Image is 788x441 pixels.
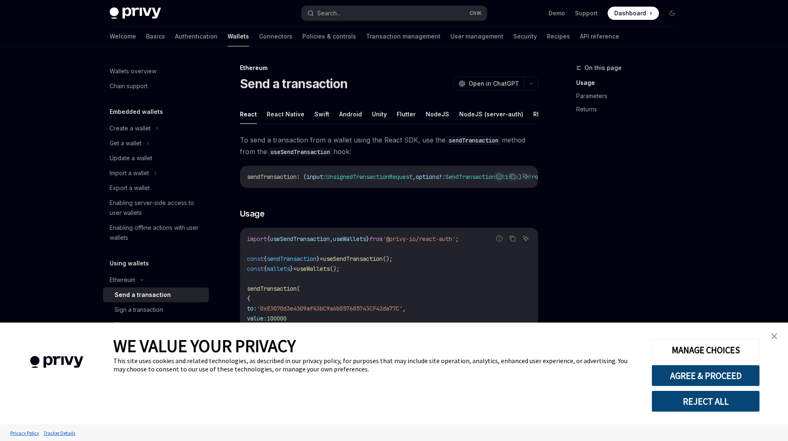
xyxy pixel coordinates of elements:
[426,104,449,124] button: NodeJS
[110,7,161,19] img: dark logo
[302,6,487,21] button: Search...CtrlK
[317,8,340,18] div: Search...
[397,104,416,124] button: Flutter
[575,9,598,17] a: Support
[113,335,296,357] span: WE VALUE YOUR PRIVACY
[259,27,292,46] a: Connectors
[771,333,777,339] img: close banner
[115,320,158,330] div: Sign a message
[110,223,204,243] div: Enabling offline actions with user wallets
[383,255,393,263] span: ();
[267,147,333,157] code: useSendTransaction
[651,339,760,361] button: MANAGE CHOICES
[290,265,293,272] span: }
[293,265,297,272] span: =
[240,64,538,72] div: Ethereum
[247,235,267,243] span: import
[339,104,362,124] button: Android
[323,173,326,181] span: :
[240,208,265,219] span: Usage
[110,81,148,91] div: Chain support
[110,138,141,148] div: Get a wallet
[103,302,209,317] a: Sign a transaction
[372,104,387,124] button: Unity
[103,287,209,302] a: Send a transaction
[240,134,538,157] span: To send a transaction from a wallet using the React SDK, use the method from the hook:
[469,10,482,17] span: Ctrl K
[513,27,537,46] a: Security
[297,285,300,292] span: (
[307,173,323,181] span: input
[297,265,330,272] span: useWallets
[445,136,502,145] code: sendTransaction
[469,80,519,88] span: Open in ChatGPT
[533,104,559,124] button: REST API
[103,79,209,94] a: Chain support
[576,103,685,116] a: Returns
[333,235,366,243] span: useWallets
[302,27,356,46] a: Policies & controls
[247,265,263,272] span: const
[314,104,329,124] button: Swift
[547,27,570,46] a: Recipes
[103,195,209,220] a: Enabling server-side access to user wallets
[330,235,333,243] span: ,
[228,27,249,46] a: Wallets
[110,258,149,268] h5: Using wallets
[520,171,531,182] button: Ask AI
[103,64,209,79] a: Wallets overview
[110,275,135,285] div: Ethereum
[267,235,270,243] span: {
[507,233,518,244] button: Copy the contents from the code block
[267,255,316,263] span: sendTransaction
[584,63,622,73] span: On this page
[240,76,348,91] h1: Send a transaction
[115,305,163,315] div: Sign a transaction
[110,123,151,133] div: Create a wallet
[576,89,685,103] a: Parameters
[175,27,218,46] a: Authentication
[263,255,267,263] span: {
[520,233,531,244] button: Ask AI
[576,76,685,89] a: Usage
[320,255,323,263] span: =
[267,104,304,124] button: React Native
[110,198,204,218] div: Enabling server-side access to user wallets
[416,173,439,181] span: options
[257,305,402,312] span: '0xE3070d3e4309afA3bC9a6b057685743CF42da77C'
[445,173,518,181] span: SendTransactionOptions
[103,181,209,195] a: Export a wallet
[247,285,297,292] span: sendTransaction
[267,265,290,272] span: wallets
[247,315,267,322] span: value:
[263,265,267,272] span: {
[580,27,619,46] a: API reference
[247,305,257,312] span: to:
[494,233,505,244] button: Report incorrect code
[666,7,679,20] button: Toggle dark mode
[115,290,171,300] div: Send a transaction
[103,220,209,245] a: Enabling offline actions with user wallets
[103,317,209,332] a: Sign a message
[316,255,320,263] span: }
[608,7,659,20] a: Dashboard
[247,255,263,263] span: const
[103,151,209,166] a: Update a wallet
[270,235,330,243] span: useSendTransaction
[366,27,441,46] a: Transaction management
[507,171,518,182] button: Copy the contents from the code block
[113,357,639,373] div: This site uses cookies and related technologies, as described in our privacy policy, for purposes...
[146,27,165,46] a: Basics
[439,173,445,181] span: ?:
[494,171,505,182] button: Report incorrect code
[323,255,383,263] span: useSendTransaction
[12,344,101,380] img: company logo
[366,235,369,243] span: }
[450,27,503,46] a: User management
[453,77,524,91] button: Open in ChatGPT
[247,295,250,302] span: {
[267,315,287,322] span: 100000
[8,426,41,440] a: Privacy Policy
[41,426,77,440] a: Tracker Details
[412,173,416,181] span: ,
